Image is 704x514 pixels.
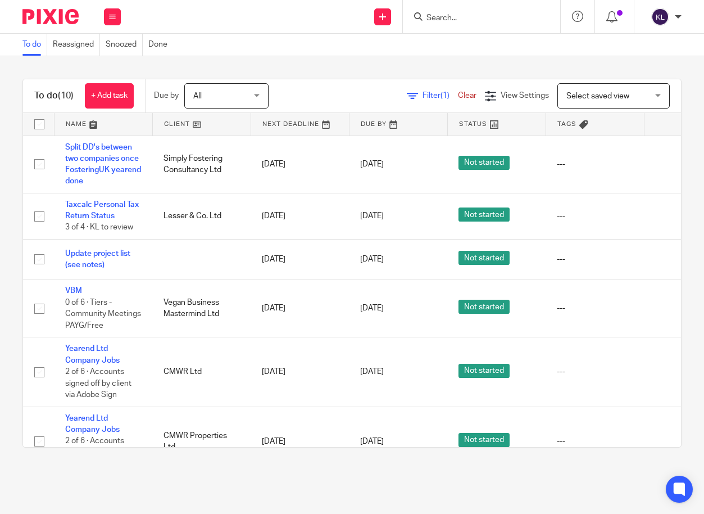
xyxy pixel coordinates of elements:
[557,303,633,314] div: ---
[251,279,349,337] td: [DATE]
[65,287,82,295] a: VBM
[65,143,141,186] a: Split DD's between two companies once FosteringUK yearend done
[106,34,143,56] a: Snoozed
[152,136,251,193] td: Simply Fostering Consultancy Ltd
[458,156,510,170] span: Not started
[501,92,549,100] span: View Settings
[251,407,349,476] td: [DATE]
[458,364,510,378] span: Not started
[65,414,120,434] a: Yearend Ltd Company Jobs
[58,91,74,100] span: (10)
[65,201,139,220] a: Taxcalc Personal Tax Return Status
[34,90,74,102] h1: To do
[458,433,510,447] span: Not started
[557,366,633,377] div: ---
[251,337,349,407] td: [DATE]
[425,13,526,24] input: Search
[360,212,384,220] span: [DATE]
[152,407,251,476] td: CMWR Properties Ltd
[65,250,130,269] a: Update project list (see notes)
[65,224,133,232] span: 3 of 4 · KL to review
[566,92,629,100] span: Select saved view
[85,83,134,109] a: + Add task
[360,255,384,263] span: [DATE]
[651,8,669,26] img: svg%3E
[458,208,510,222] span: Not started
[458,251,510,265] span: Not started
[557,210,633,222] div: ---
[251,239,349,279] td: [DATE]
[22,9,79,24] img: Pixie
[557,436,633,447] div: ---
[423,92,458,100] span: Filter
[22,34,47,56] a: To do
[557,121,576,127] span: Tags
[152,279,251,337] td: Vegan Business Mastermind Ltd
[53,34,100,56] a: Reassigned
[440,92,449,100] span: (1)
[65,299,141,330] span: 0 of 6 · Tiers - Community Meetings PAYG/Free
[557,159,633,170] div: ---
[152,193,251,239] td: Lesser & Co. Ltd
[65,345,120,364] a: Yearend Ltd Company Jobs
[251,136,349,193] td: [DATE]
[152,337,251,407] td: CMWR Ltd
[148,34,173,56] a: Done
[154,90,179,101] p: Due by
[65,368,131,399] span: 2 of 6 · Accounts signed off by client via Adobe Sign
[65,438,131,468] span: 2 of 6 · Accounts signed off by client via Adobe Sign
[360,368,384,376] span: [DATE]
[458,300,510,314] span: Not started
[360,160,384,168] span: [DATE]
[251,193,349,239] td: [DATE]
[458,92,476,100] a: Clear
[360,438,384,445] span: [DATE]
[193,92,202,100] span: All
[557,254,633,265] div: ---
[360,304,384,312] span: [DATE]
